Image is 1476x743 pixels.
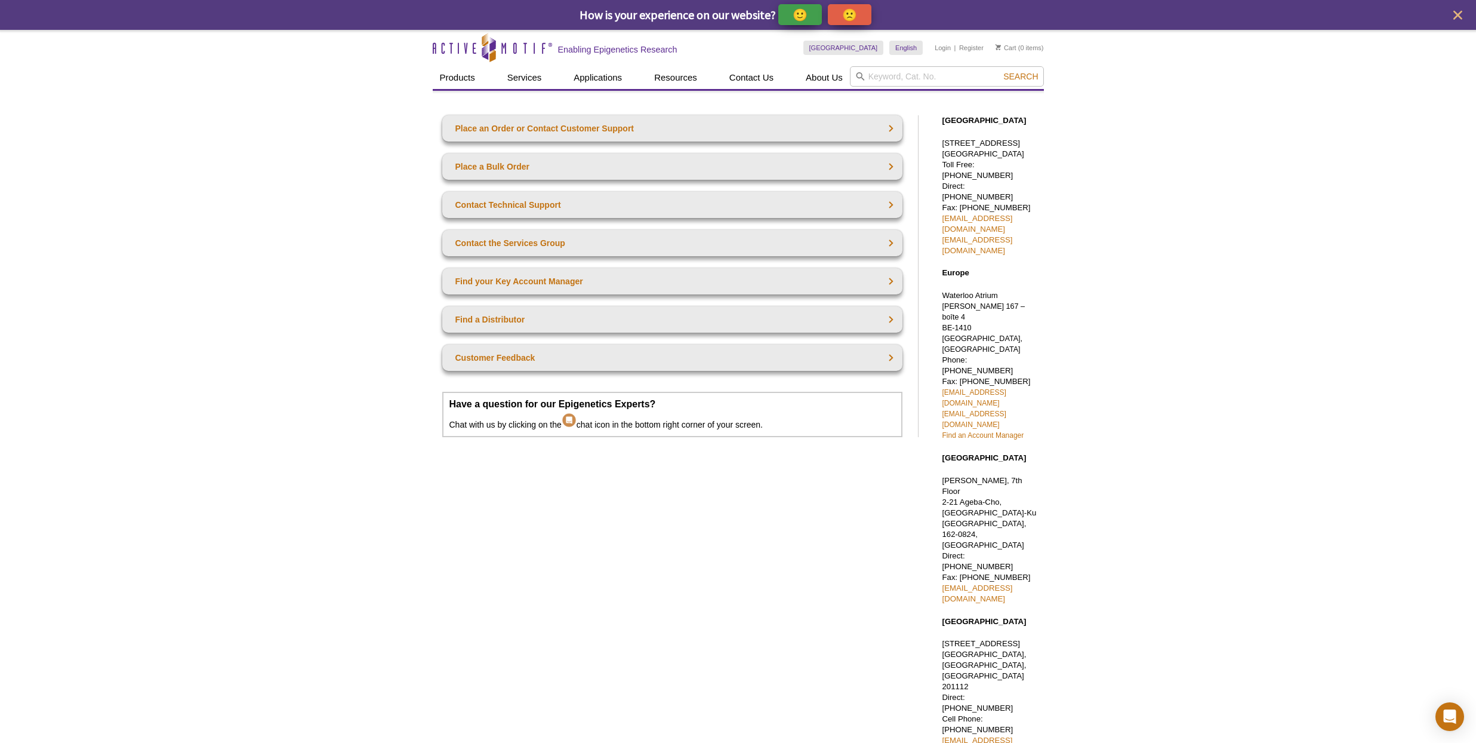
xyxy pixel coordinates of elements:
strong: Have a question for our Epigenetics Experts? [449,399,656,409]
a: About Us [799,66,850,89]
button: Search [1000,71,1041,82]
span: [PERSON_NAME] 167 – boîte 4 BE-1410 [GEOGRAPHIC_DATA], [GEOGRAPHIC_DATA] [942,302,1025,354]
a: Applications [566,66,629,89]
a: Resources [647,66,704,89]
a: Cart [996,44,1016,52]
a: Contact the Services Group [442,230,902,256]
strong: [GEOGRAPHIC_DATA] [942,116,1027,125]
a: Place an Order or Contact Customer Support [442,115,902,142]
a: Register [959,44,984,52]
a: Customer Feedback [442,345,902,371]
strong: [GEOGRAPHIC_DATA] [942,617,1027,626]
p: [STREET_ADDRESS] [GEOGRAPHIC_DATA] Toll Free: [PHONE_NUMBER] Direct: [PHONE_NUMBER] Fax: [PHONE_N... [942,138,1038,256]
strong: Europe [942,268,969,277]
a: English [889,41,923,55]
p: Chat with us by clicking on the chat icon in the bottom right corner of your screen. [449,399,895,430]
a: Place a Bulk Order [442,153,902,180]
a: [EMAIL_ADDRESS][DOMAIN_NAME] [942,235,1013,255]
a: [EMAIL_ADDRESS][DOMAIN_NAME] [942,584,1013,603]
a: Products [433,66,482,89]
span: How is your experience on our website? [580,7,776,22]
h2: Enabling Epigenetics Research [558,44,677,55]
a: Contact Us [722,66,781,89]
p: Waterloo Atrium Phone: [PHONE_NUMBER] Fax: [PHONE_NUMBER] [942,290,1038,441]
p: [PERSON_NAME], 7th Floor 2-21 Ageba-Cho, [GEOGRAPHIC_DATA]-Ku [GEOGRAPHIC_DATA], 162-0824, [GEOGR... [942,475,1038,604]
a: Login [935,44,951,52]
div: Open Intercom Messenger [1435,702,1464,731]
p: 🙂 [793,7,808,22]
img: Intercom Chat [562,410,577,428]
input: Keyword, Cat. No. [850,66,1044,87]
a: Contact Technical Support [442,192,902,218]
img: Your Cart [996,44,1001,50]
p: 🙁 [842,7,857,22]
a: [EMAIL_ADDRESS][DOMAIN_NAME] [942,410,1006,429]
a: Find a Distributor [442,306,902,333]
a: Find your Key Account Manager [442,268,902,294]
a: [EMAIL_ADDRESS][DOMAIN_NAME] [942,388,1006,407]
a: [GEOGRAPHIC_DATA] [803,41,884,55]
span: Search [1003,72,1038,81]
li: (0 items) [996,41,1044,55]
a: Services [500,66,549,89]
a: [EMAIL_ADDRESS][DOMAIN_NAME] [942,214,1013,234]
li: | [954,41,956,55]
strong: [GEOGRAPHIC_DATA] [942,453,1027,462]
button: close [1450,8,1465,23]
a: Find an Account Manager [942,431,1024,440]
